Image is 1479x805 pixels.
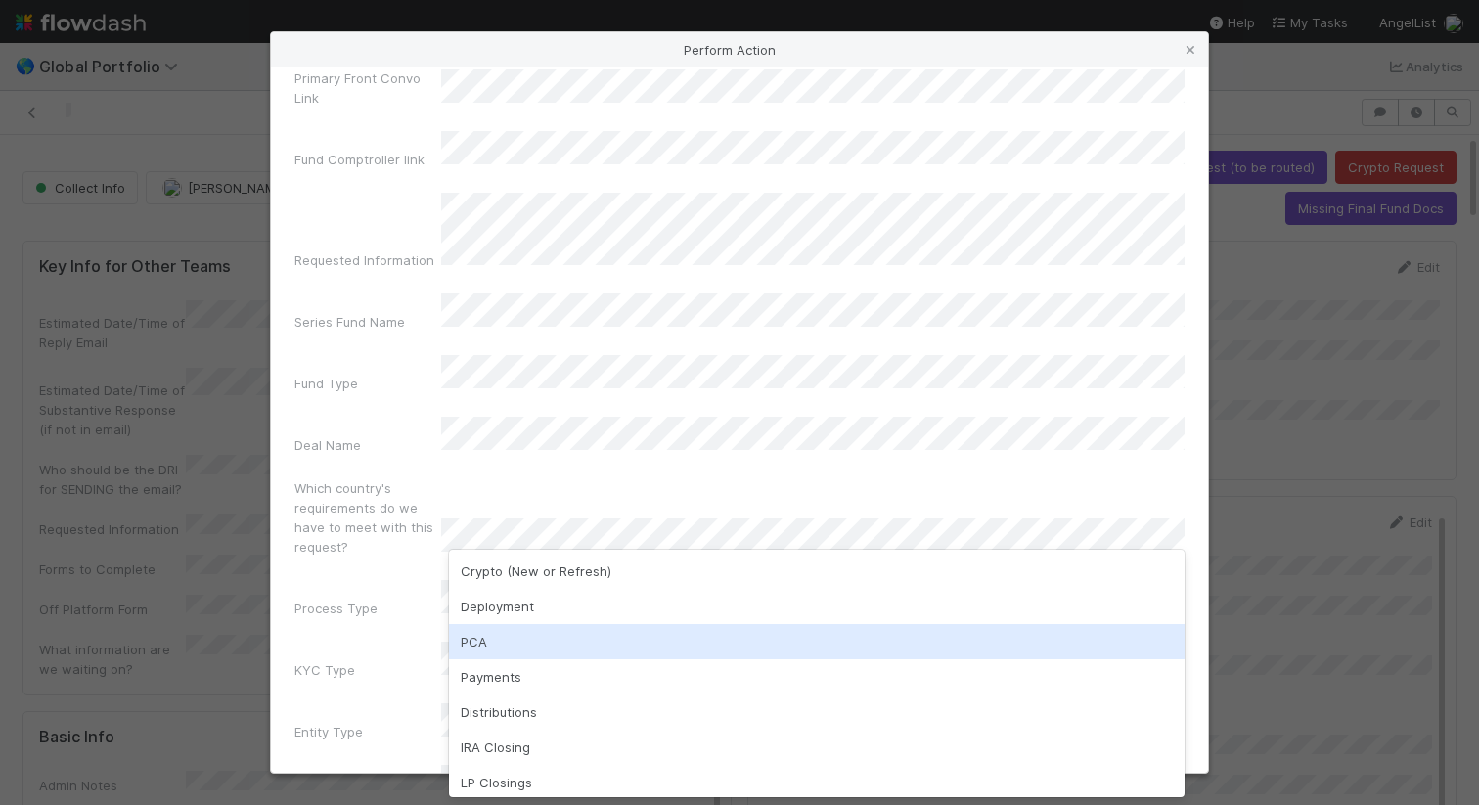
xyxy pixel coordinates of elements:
[294,150,425,169] label: Fund Comptroller link
[294,374,358,393] label: Fund Type
[449,589,1185,624] div: Deployment
[294,68,441,108] label: Primary Front Convo Link
[294,435,361,455] label: Deal Name
[294,312,405,332] label: Series Fund Name
[449,694,1185,730] div: Distributions
[271,32,1208,67] div: Perform Action
[294,250,434,270] label: Requested Information
[449,765,1185,800] div: LP Closings
[294,660,355,680] label: KYC Type
[449,659,1185,694] div: Payments
[294,599,378,618] label: Process Type
[449,624,1185,659] div: PCA
[449,554,1185,589] div: Crypto (New or Refresh)
[294,722,363,741] label: Entity Type
[449,730,1185,765] div: IRA Closing
[294,478,441,557] label: Which country's requirements do we have to meet with this request?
